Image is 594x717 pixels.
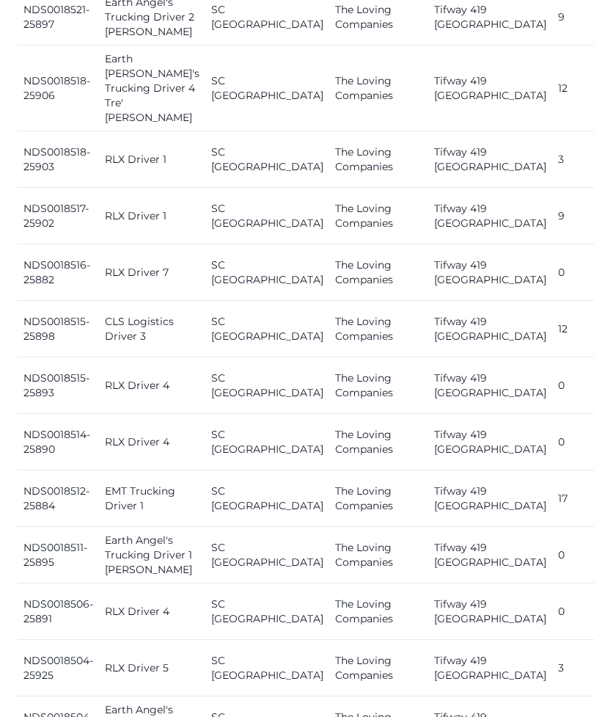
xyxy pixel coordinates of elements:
td: NDS0018506-25891 [18,584,99,641]
td: Tifway 419 [GEOGRAPHIC_DATA] [428,302,552,358]
td: The Loving Companies [329,641,428,697]
td: SC [GEOGRAPHIC_DATA] [205,302,329,358]
td: The Loving Companies [329,415,428,471]
td: NDS0018514-25890 [18,415,99,471]
td: SC [GEOGRAPHIC_DATA] [205,245,329,302]
td: RLX Driver 7 [99,245,205,302]
td: RLX Driver 1 [99,132,205,189]
td: RLX Driver 4 [99,584,205,641]
td: Tifway 419 [GEOGRAPHIC_DATA] [428,132,552,189]
td: NDS0018511-25895 [18,528,99,584]
td: The Loving Companies [329,528,428,584]
td: SC [GEOGRAPHIC_DATA] [205,189,329,245]
td: Tifway 419 [GEOGRAPHIC_DATA] [428,471,552,528]
td: SC [GEOGRAPHIC_DATA] [205,46,329,132]
td: Tifway 419 [GEOGRAPHIC_DATA] [428,528,552,584]
td: The Loving Companies [329,302,428,358]
td: The Loving Companies [329,245,428,302]
td: NDS0018515-25893 [18,358,99,415]
td: The Loving Companies [329,46,428,132]
td: Earth [PERSON_NAME]'s Trucking Driver 4 Tre' [PERSON_NAME] [99,46,205,132]
td: NDS0018517-25902 [18,189,99,245]
td: RLX Driver 4 [99,415,205,471]
td: The Loving Companies [329,189,428,245]
td: RLX Driver 4 [99,358,205,415]
td: Tifway 419 [GEOGRAPHIC_DATA] [428,46,552,132]
td: SC [GEOGRAPHIC_DATA] [205,471,329,528]
td: NDS0018518-25906 [18,46,99,132]
td: Tifway 419 [GEOGRAPHIC_DATA] [428,641,552,697]
td: SC [GEOGRAPHIC_DATA] [205,584,329,641]
td: NDS0018515-25898 [18,302,99,358]
td: SC [GEOGRAPHIC_DATA] [205,641,329,697]
td: NDS0018518-25903 [18,132,99,189]
td: EMT Trucking Driver 1 [99,471,205,528]
td: Tifway 419 [GEOGRAPHIC_DATA] [428,245,552,302]
td: NDS0018504-25925 [18,641,99,697]
td: Tifway 419 [GEOGRAPHIC_DATA] [428,358,552,415]
td: SC [GEOGRAPHIC_DATA] [205,415,329,471]
td: Earth Angel's Trucking Driver 1 [PERSON_NAME] [99,528,205,584]
td: CLS Logistics Driver 3 [99,302,205,358]
td: NDS0018512-25884 [18,471,99,528]
td: SC [GEOGRAPHIC_DATA] [205,528,329,584]
td: NDS0018516-25882 [18,245,99,302]
td: The Loving Companies [329,358,428,415]
td: The Loving Companies [329,132,428,189]
td: RLX Driver 1 [99,189,205,245]
td: The Loving Companies [329,471,428,528]
td: Tifway 419 [GEOGRAPHIC_DATA] [428,189,552,245]
td: SC [GEOGRAPHIC_DATA] [205,132,329,189]
td: SC [GEOGRAPHIC_DATA] [205,358,329,415]
td: Tifway 419 [GEOGRAPHIC_DATA] [428,584,552,641]
td: RLX Driver 5 [99,641,205,697]
td: Tifway 419 [GEOGRAPHIC_DATA] [428,415,552,471]
td: The Loving Companies [329,584,428,641]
